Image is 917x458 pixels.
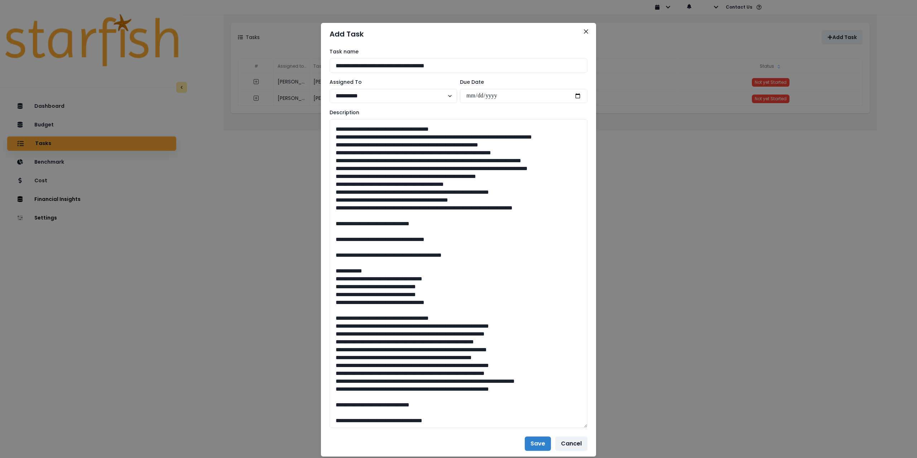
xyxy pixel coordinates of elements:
[330,109,583,116] label: Description
[321,23,596,45] header: Add Task
[330,48,583,56] label: Task name
[460,78,583,86] label: Due Date
[580,26,592,37] button: Close
[555,437,587,451] button: Cancel
[330,78,453,86] label: Assigned To
[525,437,551,451] button: Save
